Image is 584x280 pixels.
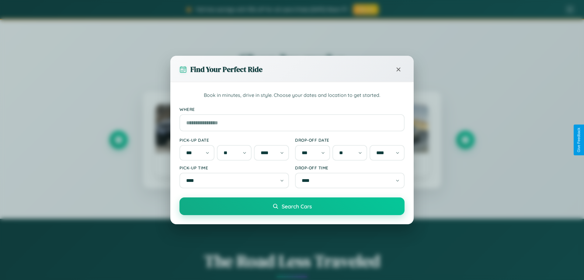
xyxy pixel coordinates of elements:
h3: Find Your Perfect Ride [190,64,262,74]
span: Search Cars [282,203,312,210]
p: Book in minutes, drive in style. Choose your dates and location to get started. [179,91,405,99]
label: Pick-up Time [179,165,289,170]
label: Pick-up Date [179,137,289,143]
label: Drop-off Time [295,165,405,170]
label: Drop-off Date [295,137,405,143]
button: Search Cars [179,197,405,215]
label: Where [179,107,405,112]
